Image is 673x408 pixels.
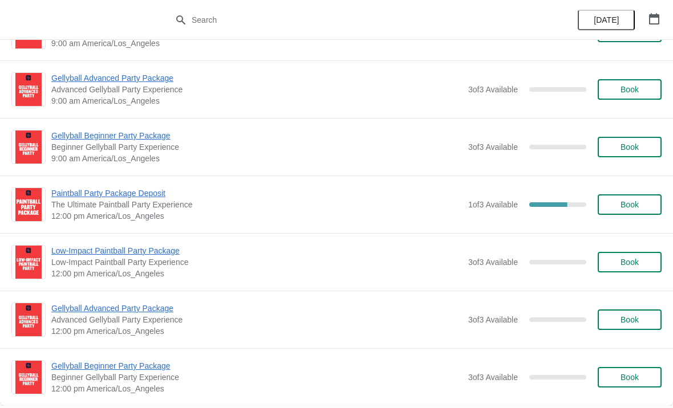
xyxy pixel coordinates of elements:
[51,360,463,372] span: Gellyball Beginner Party Package
[598,79,662,100] button: Book
[621,315,639,324] span: Book
[51,256,463,268] span: Low-Impact Paintball Party Experience
[51,187,463,199] span: Paintball Party Package Deposit
[51,130,463,141] span: Gellyball Beginner Party Package
[51,84,463,95] span: Advanced Gellyball Party Experience
[598,367,662,387] button: Book
[51,314,463,325] span: Advanced Gellyball Party Experience
[51,325,463,337] span: 12:00 pm America/Los_Angeles
[598,252,662,272] button: Book
[15,246,42,279] img: Low-Impact Paintball Party Package | Low-Impact Paintball Party Experience | 12:00 pm America/Los...
[621,373,639,382] span: Book
[598,194,662,215] button: Book
[51,303,463,314] span: Gellyball Advanced Party Package
[468,142,518,152] span: 3 of 3 Available
[621,258,639,267] span: Book
[594,15,619,25] span: [DATE]
[15,188,42,221] img: Paintball Party Package Deposit | The Ultimate Paintball Party Experience | 12:00 pm America/Los_...
[621,142,639,152] span: Book
[15,361,42,394] img: Gellyball Beginner Party Package | Beginner Gellyball Party Experience | 12:00 pm America/Los_Ang...
[621,85,639,94] span: Book
[51,245,463,256] span: Low-Impact Paintball Party Package
[51,383,463,394] span: 12:00 pm America/Los_Angeles
[468,200,518,209] span: 1 of 3 Available
[15,73,42,106] img: Gellyball Advanced Party Package | Advanced Gellyball Party Experience | 9:00 am America/Los_Angeles
[598,309,662,330] button: Book
[468,315,518,324] span: 3 of 3 Available
[51,153,463,164] span: 9:00 am America/Los_Angeles
[468,373,518,382] span: 3 of 3 Available
[51,141,463,153] span: Beginner Gellyball Party Experience
[598,137,662,157] button: Book
[51,372,463,383] span: Beginner Gellyball Party Experience
[51,38,463,49] span: 9:00 am America/Los_Angeles
[15,303,42,336] img: Gellyball Advanced Party Package | Advanced Gellyball Party Experience | 12:00 pm America/Los_Ang...
[51,95,463,107] span: 9:00 am America/Los_Angeles
[51,199,463,210] span: The Ultimate Paintball Party Experience
[51,210,463,222] span: 12:00 pm America/Los_Angeles
[468,258,518,267] span: 3 of 3 Available
[191,10,505,30] input: Search
[468,85,518,94] span: 3 of 3 Available
[51,268,463,279] span: 12:00 pm America/Los_Angeles
[578,10,635,30] button: [DATE]
[51,72,463,84] span: Gellyball Advanced Party Package
[15,130,42,164] img: Gellyball Beginner Party Package | Beginner Gellyball Party Experience | 9:00 am America/Los_Angeles
[621,200,639,209] span: Book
